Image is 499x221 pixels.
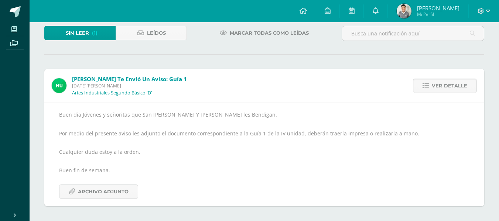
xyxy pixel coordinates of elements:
[417,4,459,12] span: [PERSON_NAME]
[342,26,484,41] input: Busca una notificación aquí
[72,90,152,96] p: Artes Industriales Segundo Básico 'D'
[52,78,66,93] img: fd23069c3bd5c8dde97a66a86ce78287.png
[230,26,309,40] span: Marcar todas como leídas
[417,11,459,17] span: Mi Perfil
[147,26,166,40] span: Leídos
[59,184,138,199] a: Archivo Adjunto
[59,110,469,199] div: Buen día Jóvenes y señoritas que San [PERSON_NAME] Y [PERSON_NAME] les Bendigan. Por medio del pr...
[116,26,187,40] a: Leídos
[72,75,187,83] span: [PERSON_NAME] te envió un aviso: Guía 1
[432,79,467,93] span: Ver detalle
[44,26,116,40] a: Sin leer(1)
[72,83,187,89] span: [DATE][PERSON_NAME]
[78,185,129,198] span: Archivo Adjunto
[66,26,89,40] span: Sin leer
[211,26,318,40] a: Marcar todas como leídas
[397,4,411,18] img: 2b123f8bfdc752be0a6e1555ca5ba63f.png
[92,26,98,40] span: (1)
